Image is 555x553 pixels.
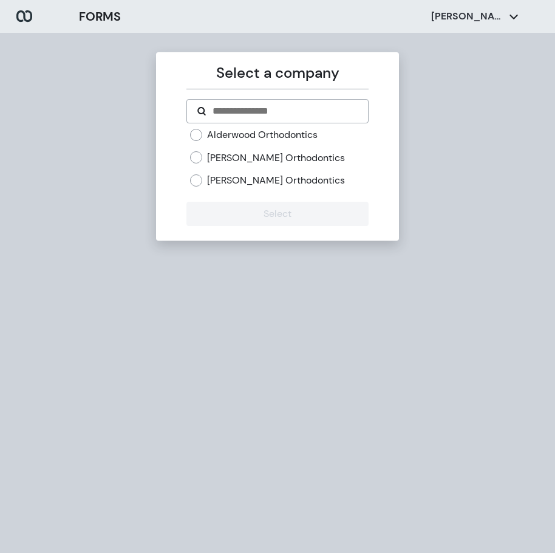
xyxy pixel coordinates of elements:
[207,151,345,165] label: [PERSON_NAME] Orthodontics
[186,62,368,84] p: Select a company
[186,202,368,226] button: Select
[207,128,318,142] label: Alderwood Orthodontics
[207,174,345,187] label: [PERSON_NAME] Orthodontics
[79,7,121,26] h3: FORMS
[211,104,358,118] input: Search
[431,10,504,23] p: [PERSON_NAME]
